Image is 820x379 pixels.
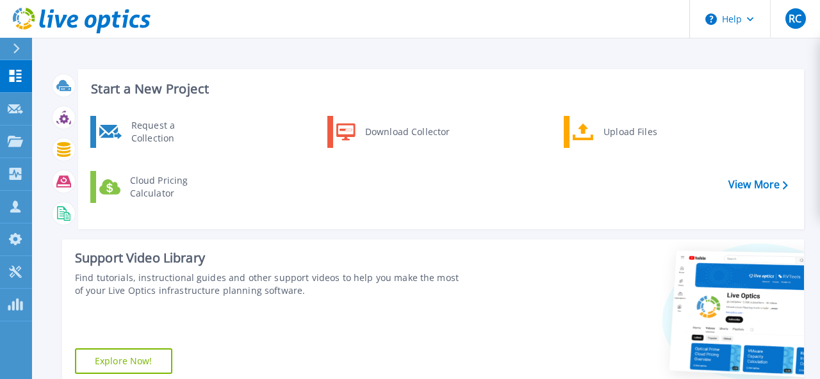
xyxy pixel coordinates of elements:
[90,171,222,203] a: Cloud Pricing Calculator
[75,250,461,266] div: Support Video Library
[91,82,787,96] h3: Start a New Project
[359,119,455,145] div: Download Collector
[564,116,695,148] a: Upload Files
[597,119,692,145] div: Upload Files
[789,13,801,24] span: RC
[75,348,172,374] a: Explore Now!
[125,119,218,145] div: Request a Collection
[90,116,222,148] a: Request a Collection
[75,271,461,297] div: Find tutorials, instructional guides and other support videos to help you make the most of your L...
[327,116,459,148] a: Download Collector
[124,174,218,200] div: Cloud Pricing Calculator
[728,179,788,191] a: View More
